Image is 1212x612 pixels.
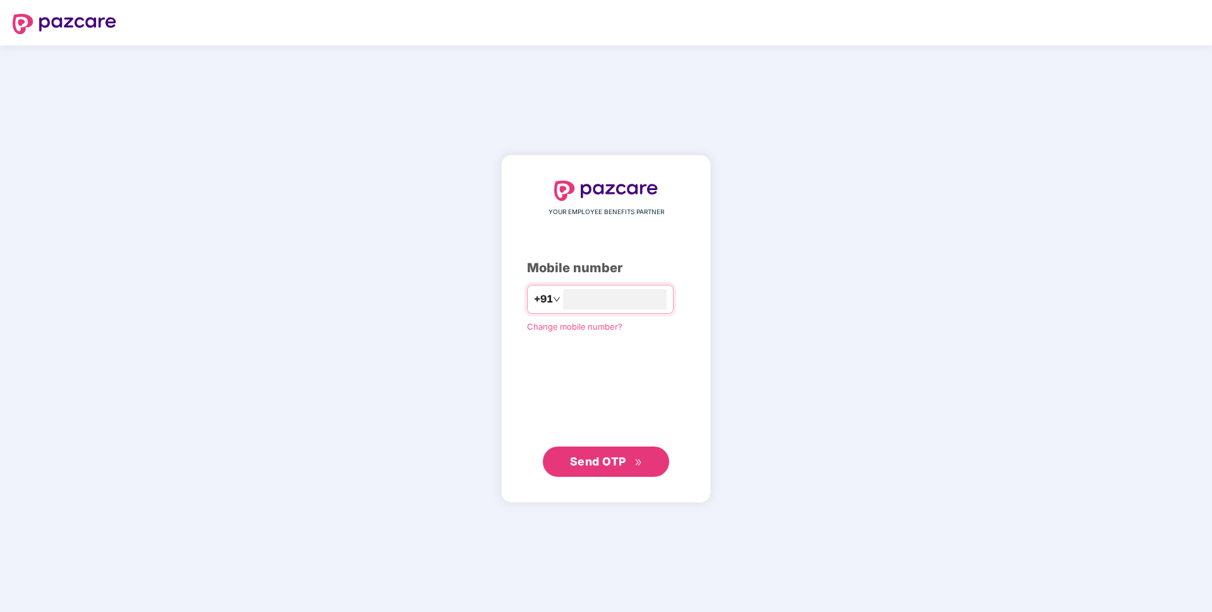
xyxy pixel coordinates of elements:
[543,447,669,477] button: Send OTPdouble-right
[13,14,116,34] img: logo
[554,181,658,201] img: logo
[534,291,553,307] span: +91
[548,207,664,217] span: YOUR EMPLOYEE BENEFITS PARTNER
[570,455,626,468] span: Send OTP
[553,296,561,303] span: down
[527,321,622,332] a: Change mobile number?
[634,459,643,467] span: double-right
[527,258,685,278] div: Mobile number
